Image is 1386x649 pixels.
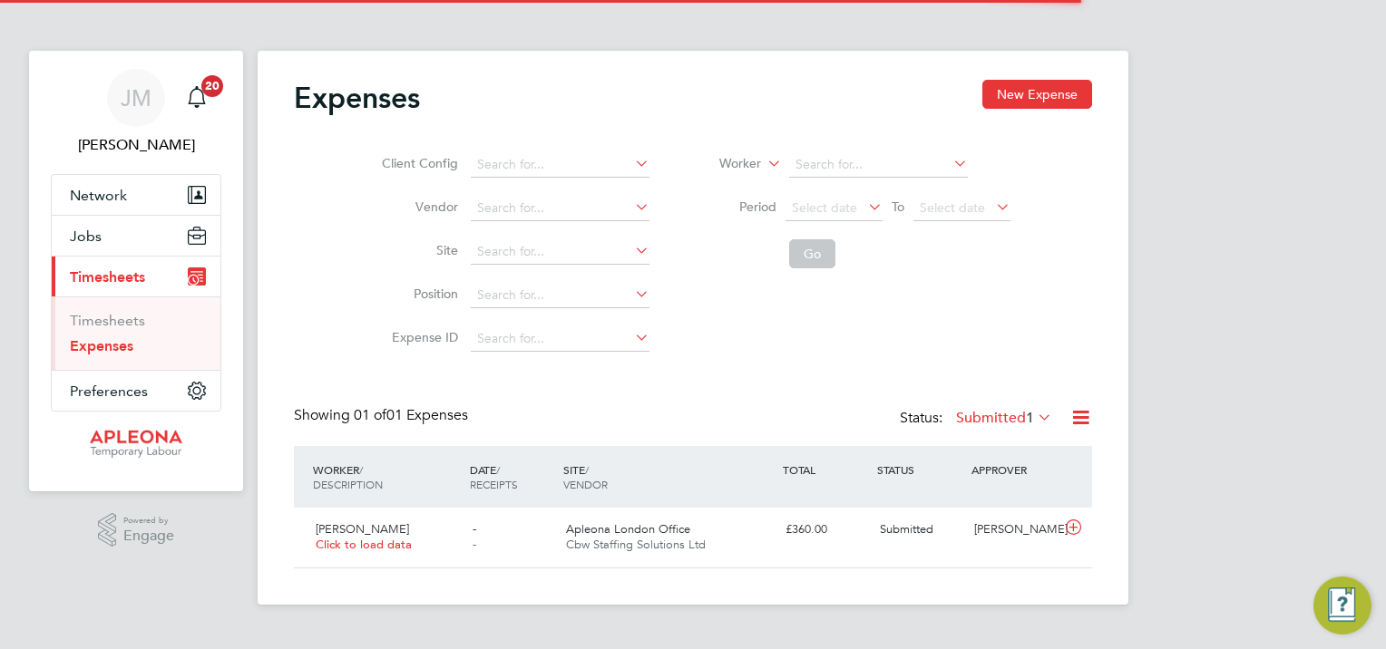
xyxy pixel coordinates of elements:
[52,175,220,215] button: Network
[695,199,776,215] label: Period
[778,453,873,486] div: TOTAL
[316,521,409,537] span: [PERSON_NAME]
[70,268,145,286] span: Timesheets
[920,199,985,216] span: Select date
[52,296,220,370] div: Timesheets
[967,453,1061,486] div: APPROVER
[294,80,420,116] h2: Expenses
[70,228,102,245] span: Jobs
[566,521,690,537] span: Apleona London Office
[563,477,608,491] span: VENDOR
[792,199,857,216] span: Select date
[376,329,458,345] label: Expense ID
[354,406,386,424] span: 01 of
[465,453,560,500] div: DATE
[566,537,706,552] span: Cbw Staffing Solutions Ltd
[376,199,458,215] label: Vendor
[51,69,221,156] a: JM[PERSON_NAME]
[123,513,174,528] span: Powered by
[967,515,1061,545] div: [PERSON_NAME]
[70,383,148,400] span: Preferences
[70,337,133,354] a: Expenses
[789,152,968,178] input: Search for...
[376,155,458,171] label: Client Config
[956,409,1052,427] label: Submitted
[778,515,873,545] div: £360.00
[179,69,215,127] a: 20
[473,537,476,552] span: -
[354,406,468,424] span: 01 Expenses
[308,453,465,500] div: WORKER
[496,462,500,477] span: /
[900,406,1056,431] div: Status:
[886,195,910,218] span: To
[52,216,220,256] button: Jobs
[294,406,472,425] div: Showing
[70,312,145,329] a: Timesheets
[471,239,649,265] input: Search for...
[201,75,223,97] span: 20
[471,152,649,178] input: Search for...
[90,430,182,459] img: apleona-logo-retina.png
[679,155,761,173] label: Worker
[51,134,221,156] span: Jade Morris
[1026,409,1034,427] span: 1
[473,521,476,537] span: -
[123,528,174,544] span: Engage
[873,453,967,486] div: STATUS
[51,430,221,459] a: Go to home page
[70,187,127,204] span: Network
[52,371,220,411] button: Preferences
[789,239,835,268] button: Go
[376,242,458,258] label: Site
[585,462,589,477] span: /
[29,51,243,491] nav: Main navigation
[316,537,412,552] span: Click to load data
[471,196,649,221] input: Search for...
[982,80,1092,109] button: New Expense
[52,257,220,296] button: Timesheets
[471,283,649,308] input: Search for...
[98,513,175,547] a: Powered byEngage
[121,86,151,110] span: JM
[313,477,383,491] span: DESCRIPTION
[559,453,778,500] div: SITE
[376,286,458,302] label: Position
[880,521,933,537] span: Submitted
[470,477,518,491] span: RECEIPTS
[359,462,363,477] span: /
[1313,576,1371,634] button: Engage Resource Center
[471,326,649,352] input: Search for...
